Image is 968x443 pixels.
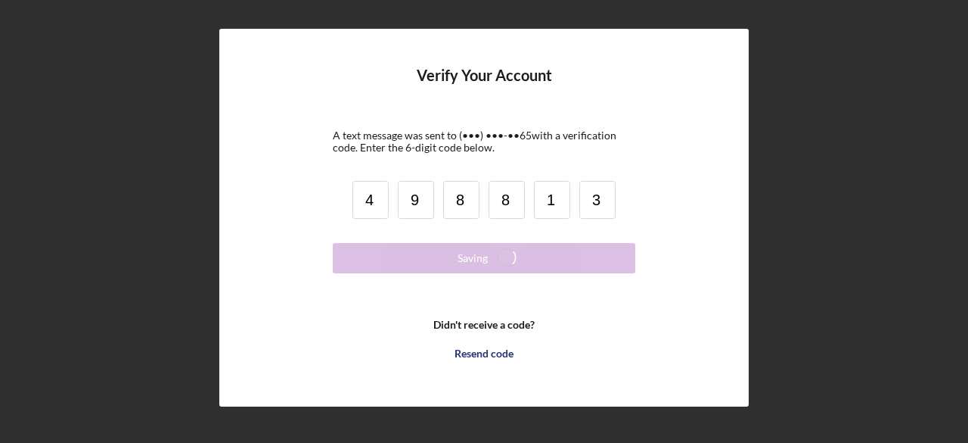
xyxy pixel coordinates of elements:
div: Saving [458,243,488,273]
button: Resend code [333,338,635,369]
h4: Verify Your Account [417,67,552,107]
button: Saving [333,243,635,273]
b: Didn't receive a code? [433,319,535,331]
div: Resend code [455,338,513,369]
div: A text message was sent to (•••) •••-•• 65 with a verification code. Enter the 6-digit code below. [333,129,635,154]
